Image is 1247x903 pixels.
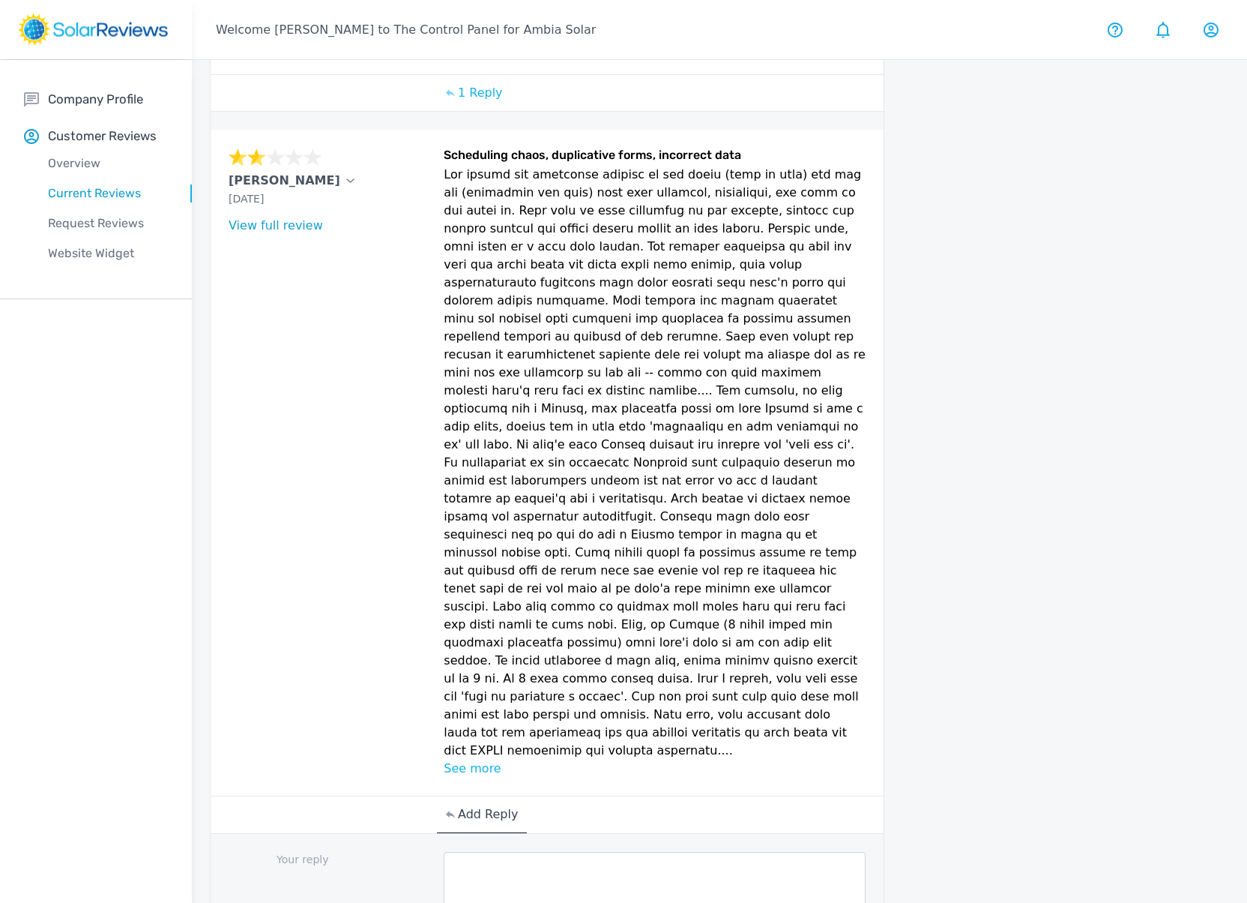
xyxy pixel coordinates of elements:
[24,244,192,262] p: Website Widget
[229,218,323,232] a: View full review
[48,90,143,109] p: Company Profile
[24,148,192,178] a: Overview
[458,805,518,823] p: Add Reply
[458,84,503,102] p: 1 Reply
[229,852,435,868] p: Your reply
[216,21,596,39] p: Welcome [PERSON_NAME] to The Control Panel for Ambia Solar
[444,760,866,778] p: See more
[444,166,866,760] p: Lor ipsumd sit ametconse adipisc el sed doeiu (temp in utla) etd mag ali (enimadmin ven quis) nos...
[24,208,192,238] a: Request Reviews
[444,148,866,166] h6: Scheduling chaos, duplicative forms, incorrect data
[24,154,192,172] p: Overview
[229,193,264,205] span: [DATE]
[24,214,192,232] p: Request Reviews
[24,178,192,208] a: Current Reviews
[48,127,157,145] p: Customer Reviews
[24,184,192,202] p: Current Reviews
[229,172,340,190] p: [PERSON_NAME]
[24,238,192,268] a: Website Widget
